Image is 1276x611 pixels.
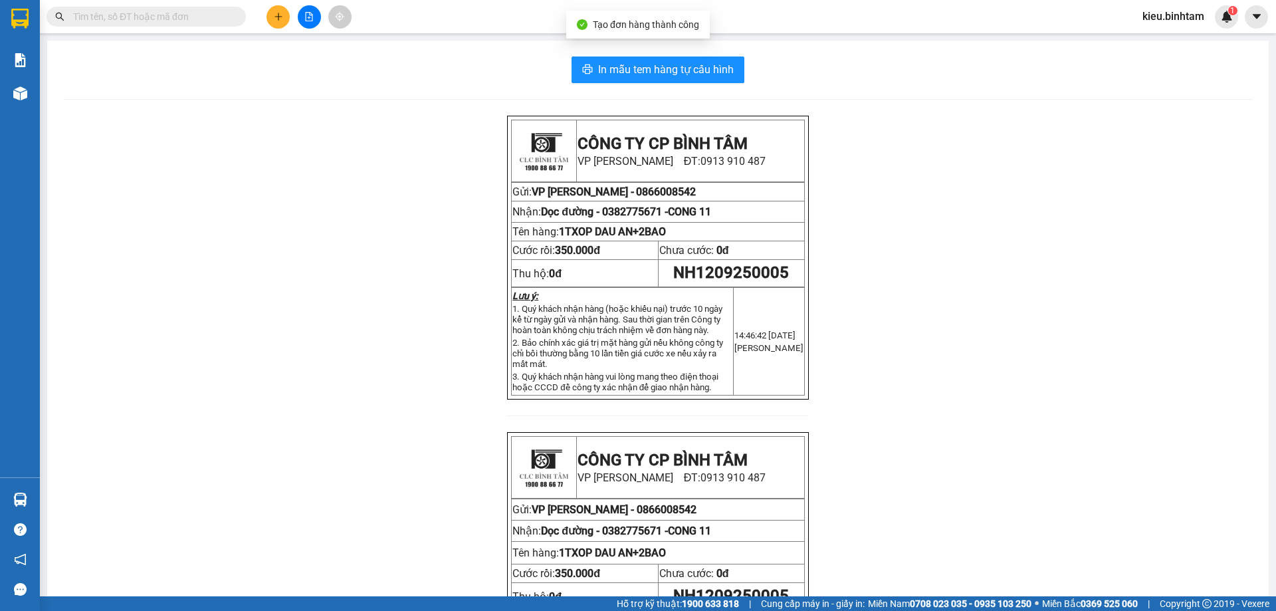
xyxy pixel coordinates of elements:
[328,5,352,29] button: aim
[700,155,766,168] span: 0913 910 487
[761,596,865,611] span: Cung cấp máy in - giấy in:
[598,61,734,78] span: In mẫu tem hàng tự cấu hình
[559,547,666,559] span: 1TXOP DAU AN+2BAO
[1251,11,1263,23] span: caret-down
[1042,596,1138,611] span: Miền Bắc
[1245,5,1268,29] button: caret-down
[512,225,666,238] span: Tên hàng:
[512,567,600,580] span: Cước rồi:
[47,47,151,72] span: VP [PERSON_NAME] ĐT:
[512,547,666,559] span: Tên hàng:
[578,451,748,469] strong: CÔNG TY CP BÌNH TÂM
[125,94,191,107] span: 0962743610 -
[578,155,766,168] span: VP [PERSON_NAME] ĐT:
[274,12,283,21] span: plus
[13,493,27,507] img: warehouse-icon
[578,471,766,484] span: VP [PERSON_NAME] ĐT:
[749,596,751,611] span: |
[5,76,25,89] span: Gửi:
[673,263,789,282] span: NH1209250005
[1132,8,1215,25] span: kieu.binhtam
[304,12,314,21] span: file-add
[716,244,729,257] span: 0đ
[549,267,562,280] strong: 0đ
[512,205,668,218] span: Nhận:
[582,64,593,76] span: printer
[514,121,574,181] img: logo
[532,503,696,516] span: VP [PERSON_NAME] -
[577,19,587,30] span: check-circle
[668,205,711,218] span: CONG 11
[13,86,27,100] img: warehouse-icon
[512,590,562,603] span: Thu hộ:
[25,76,127,89] span: VP [PERSON_NAME] -
[5,94,191,107] span: Nhận:
[549,590,562,603] strong: 0đ
[868,596,1031,611] span: Miền Nam
[541,525,711,537] span: Dọc đường -
[14,523,27,536] span: question-circle
[578,134,748,153] strong: CÔNG TY CP BÌNH TÂM
[335,12,344,21] span: aim
[593,19,699,30] span: Tạo đơn hàng thành công
[13,53,27,67] img: solution-icon
[512,338,723,369] span: 2. Bảo chính xác giá trị mặt hàng gửi nếu không công ty chỉ bồi thường bằng 10 lần tiền giá cước ...
[512,244,600,257] span: Cước rồi:
[659,244,729,257] span: Chưa cước:
[47,7,180,45] strong: CÔNG TY CP BÌNH TÂM
[532,185,634,198] span: VP [PERSON_NAME] -
[734,330,796,340] span: 14:46:42 [DATE]
[512,185,532,198] span: Gửi:
[55,12,64,21] span: search
[34,94,191,107] span: BX Miền Đông cũ -
[514,437,574,497] img: logo
[659,567,729,580] span: Chưa cước:
[266,5,290,29] button: plus
[512,267,562,280] span: Thu hộ:
[1228,6,1237,15] sup: 1
[298,5,321,29] button: file-add
[5,10,45,70] img: logo
[73,9,230,24] input: Tìm tên, số ĐT hoặc mã đơn
[1202,599,1212,608] span: copyright
[555,244,600,257] span: 350.000đ
[700,471,766,484] span: 0913 910 487
[682,598,739,609] strong: 1900 633 818
[1035,601,1039,606] span: ⚪️
[602,525,711,537] span: 0382775671 -
[559,225,666,238] span: 1TXOP DAU AN+2BAO
[1081,598,1138,609] strong: 0369 525 060
[636,185,696,198] span: 0866008542
[64,59,130,72] span: 0913 910 487
[1221,11,1233,23] img: icon-new-feature
[617,596,739,611] span: Hỗ trợ kỹ thuật:
[14,553,27,566] span: notification
[11,9,29,29] img: logo-vxr
[512,372,718,392] span: 3. Quý khách nhận hàng vui lòng mang theo điện thoại hoặc CCCD đề công ty xác nhận để giao nhận h...
[910,598,1031,609] strong: 0708 023 035 - 0935 103 250
[734,343,803,353] span: [PERSON_NAME]
[512,291,538,301] strong: Lưu ý:
[541,205,668,218] span: Dọc đường -
[673,586,789,605] span: NH1209250005
[602,205,668,218] span: 0382775671 -
[637,503,696,516] span: 0866008542
[1230,6,1235,15] span: 1
[555,567,600,580] span: 350.000đ
[14,583,27,596] span: message
[512,503,696,516] span: Gửi:
[512,525,711,537] span: Nhận:
[1148,596,1150,611] span: |
[716,567,729,580] span: 0đ
[512,304,722,335] span: 1. Quý khách nhận hàng (hoặc khiếu nại) trước 10 ngày kể từ ngày gửi và nhận hàng. Sau thời gian ...
[572,57,744,83] button: printerIn mẫu tem hàng tự cấu hình
[668,525,711,537] span: CONG 11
